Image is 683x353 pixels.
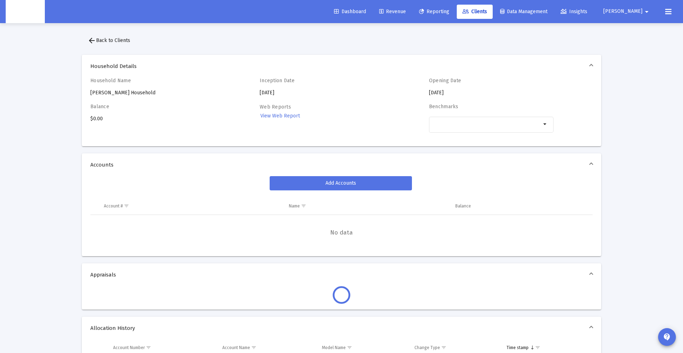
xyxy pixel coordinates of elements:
[11,5,39,19] img: Dashboard
[90,161,590,168] span: Accounts
[90,63,590,70] span: Household Details
[433,120,541,128] mat-chip-list: Selection
[325,180,356,186] span: Add Accounts
[289,203,300,209] div: Name
[455,203,471,209] div: Balance
[663,333,671,341] mat-icon: contact_support
[90,229,593,237] span: No data
[379,9,406,15] span: Revenue
[414,345,440,351] div: Change Type
[322,345,346,351] div: Model Name
[90,78,215,96] div: [PERSON_NAME] Household
[90,104,215,110] h4: Balance
[561,9,587,15] span: Insights
[541,120,550,128] mat-icon: arrow_drop_down
[462,9,487,15] span: Clients
[260,111,301,121] a: View Web Report
[441,345,446,350] span: Show filter options for column 'Change Type'
[284,197,450,215] td: Column Name
[260,104,291,110] label: Web Reports
[146,345,151,350] span: Show filter options for column 'Account Number'
[429,78,554,84] h4: Opening Date
[90,325,590,332] span: Allocation History
[457,5,493,19] a: Clients
[429,78,554,96] div: [DATE]
[642,5,651,19] mat-icon: arrow_drop_down
[555,5,593,19] a: Insights
[413,5,455,19] a: Reporting
[113,345,145,351] div: Account Number
[124,203,129,209] span: Show filter options for column 'Account #'
[260,78,384,84] h4: Inception Date
[82,33,136,48] button: Back to Clients
[260,78,384,96] div: [DATE]
[82,78,601,146] div: Household Details
[82,176,601,256] div: Accounts
[90,197,593,251] div: Data grid
[347,345,352,350] span: Show filter options for column 'Model Name'
[595,4,660,19] button: [PERSON_NAME]
[270,176,412,190] button: Add Accounts
[82,263,601,286] mat-expansion-panel-header: Appraisals
[90,271,590,278] span: Appraisals
[90,104,215,141] div: $0.00
[82,55,601,78] mat-expansion-panel-header: Household Details
[429,104,554,110] h4: Benchmarks
[603,9,642,15] span: [PERSON_NAME]
[104,203,123,209] div: Account #
[88,36,96,45] mat-icon: arrow_back
[82,153,601,176] mat-expansion-panel-header: Accounts
[334,9,366,15] span: Dashboard
[90,78,215,84] h4: Household Name
[328,5,372,19] a: Dashboard
[251,345,256,350] span: Show filter options for column 'Account Name'
[535,345,540,350] span: Show filter options for column 'Time stamp'
[494,5,553,19] a: Data Management
[419,9,449,15] span: Reporting
[260,113,300,119] span: View Web Report
[82,286,601,310] div: Appraisals
[88,37,130,43] span: Back to Clients
[301,203,306,209] span: Show filter options for column 'Name'
[374,5,412,19] a: Revenue
[99,197,284,215] td: Column Account #
[507,345,529,351] div: Time stamp
[500,9,547,15] span: Data Management
[450,197,593,215] td: Column Balance
[82,317,601,339] mat-expansion-panel-header: Allocation History
[222,345,250,351] div: Account Name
